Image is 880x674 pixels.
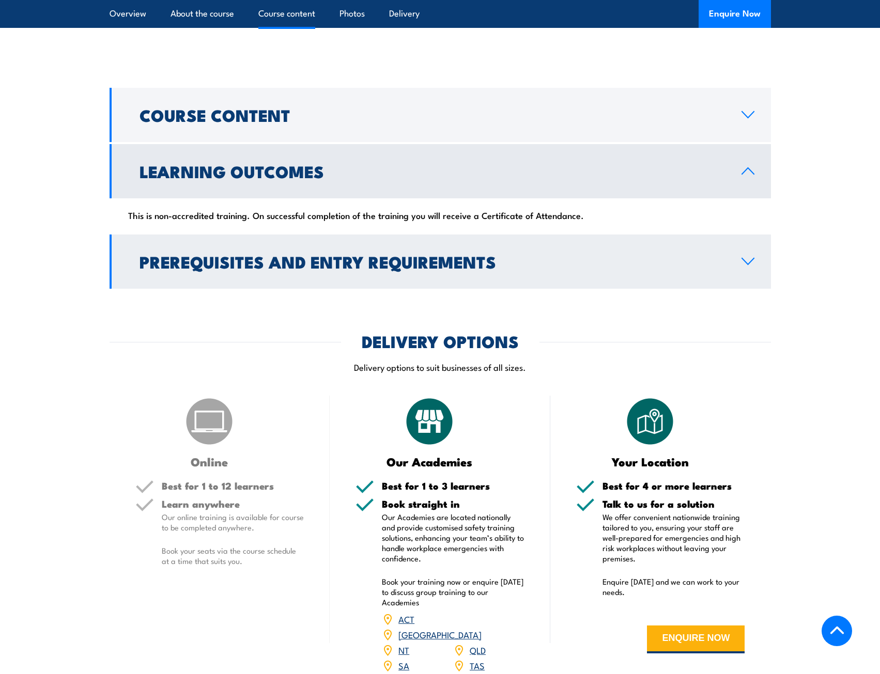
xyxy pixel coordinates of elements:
[398,613,414,625] a: ACT
[576,456,724,467] h3: Your Location
[162,512,304,532] p: Our online training is available for course to be completed anywhere.
[603,499,745,509] h5: Talk to us for a solution
[135,456,284,467] h3: Online
[470,659,485,671] a: TAS
[162,499,304,509] h5: Learn anywhere
[110,88,771,142] a: Course Content
[110,198,771,232] div: This is non-accredited training. On successful completion of the training you will receive a Cert...
[140,107,725,122] h2: Course Content
[382,576,524,607] p: Book your training now or enquire [DATE] to discuss group training to our Academies
[382,499,524,509] h5: Book straight in
[162,545,304,566] p: Book your seats via the course schedule at a time that suits you.
[110,361,771,373] p: Delivery options to suit businesses of all sizes.
[140,254,725,269] h2: Prerequisites and Entry Requirements
[603,481,745,491] h5: Best for 4 or more learners
[140,164,725,178] h2: Learning Outcomes
[382,512,524,563] p: Our Academies are located nationally and provide customised safety training solutions, enhancing ...
[382,481,524,491] h5: Best for 1 to 3 learners
[398,628,482,640] a: [GEOGRAPHIC_DATA]
[356,456,504,467] h3: Our Academies
[110,234,771,289] a: Prerequisites and Entry Requirements
[110,144,771,198] a: Learning Outcomes
[398,644,409,656] a: NT
[398,659,409,671] a: SA
[470,644,486,656] a: QLD
[647,625,745,653] button: ENQUIRE NOW
[603,576,745,597] p: Enquire [DATE] and we can work to your needs.
[162,481,304,491] h5: Best for 1 to 12 learners
[603,512,745,563] p: We offer convenient nationwide training tailored to you, ensuring your staff are well-prepared fo...
[362,334,519,348] h2: DELIVERY OPTIONS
